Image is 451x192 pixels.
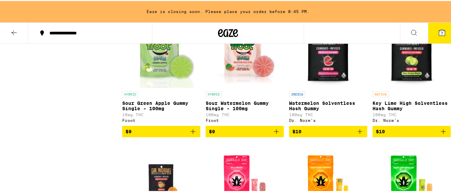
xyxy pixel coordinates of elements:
p: Watermelon Solventless Hash Gummy [289,100,367,110]
p: HYBRID [206,90,222,96]
div: Dr. Norm's [373,117,451,122]
a: Open page for Sour Green Apple Gummy Single - 100mg from Froot [122,20,200,125]
p: Key Lime High Solventless Hash Gummy [373,100,451,110]
div: Froot [122,117,200,122]
img: Dr. Norm's - Key Lime High Solventless Hash Gummy [380,20,444,87]
p: Sour Green Apple Gummy Single - 100mg [122,100,200,110]
button: Add to bag [122,125,200,136]
a: Open page for Watermelon Solventless Hash Gummy from Dr. Norm's [289,20,367,125]
p: INDICA [289,90,305,96]
span: $10 [376,128,385,133]
p: 10mg THC [122,112,200,116]
span: 7 [441,30,443,34]
span: $9 [209,128,215,133]
a: Open page for Key Lime High Solventless Hash Gummy from Dr. Norm's [373,20,451,125]
img: Froot - Sour Watermelon Gummy Single - 100mg [206,20,284,87]
button: Add to bag [206,125,284,136]
a: Open page for Sour Watermelon Gummy Single - 100mg from Froot [206,20,284,125]
p: 100mg THC [373,112,451,116]
div: Dr. Norm's [289,117,367,122]
div: Froot [206,117,284,122]
span: $9 [126,128,132,133]
p: 100mg THC [289,112,367,116]
p: 100mg THC [206,112,284,116]
p: SATIVA [373,90,389,96]
p: Sour Watermelon Gummy Single - 100mg [206,100,284,110]
p: HYBRID [122,90,138,96]
button: Add to bag [289,125,367,136]
span: $10 [292,128,301,133]
button: Add to bag [373,125,451,136]
img: Froot - Sour Green Apple Gummy Single - 100mg [128,20,195,87]
img: Dr. Norm's - Watermelon Solventless Hash Gummy [296,20,361,87]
